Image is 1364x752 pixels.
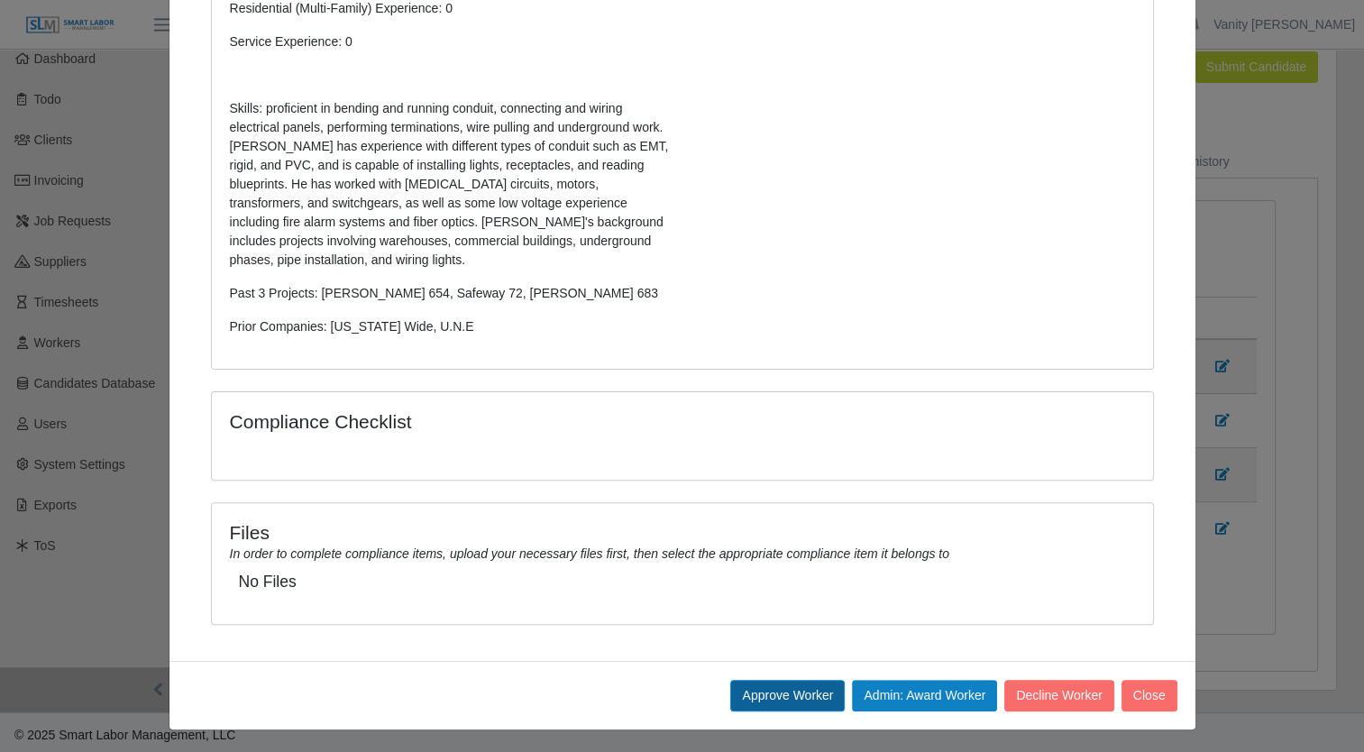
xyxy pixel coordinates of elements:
p: Prior Companies: [US_STATE] Wide, U.N.E [230,317,669,336]
p: Skills: proficient in bending and running conduit, connecting and wiring electrical panels, perfo... [230,99,669,270]
h4: Files [230,521,1135,544]
h5: No Files [239,573,1126,592]
button: Admin: Award Worker [852,680,997,711]
button: Close [1121,680,1177,711]
button: Approve Worker [730,680,845,711]
i: In order to complete compliance items, upload your necessary files first, then select the appropr... [230,546,949,561]
h4: Compliance Checklist [230,410,824,433]
button: Decline Worker [1004,680,1113,711]
p: Past 3 Projects: [PERSON_NAME] 654, Safeway 72, [PERSON_NAME] 683 [230,284,669,303]
p: Service Experience: 0 [230,32,669,51]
